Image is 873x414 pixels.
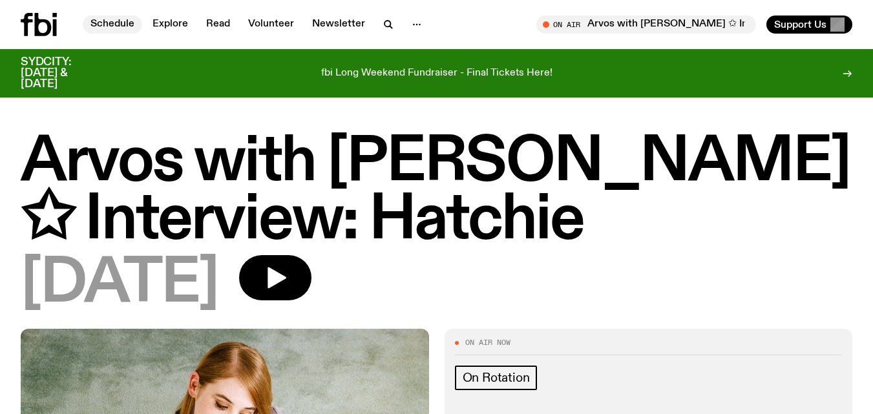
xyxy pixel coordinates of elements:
a: Schedule [83,16,142,34]
a: Newsletter [304,16,373,34]
p: fbi Long Weekend Fundraiser - Final Tickets Here! [321,68,552,79]
h3: SYDCITY: [DATE] & [DATE] [21,57,103,90]
span: On Rotation [463,371,530,385]
a: Read [198,16,238,34]
a: Volunteer [240,16,302,34]
a: On Rotation [455,366,538,390]
span: Support Us [774,19,826,30]
a: Explore [145,16,196,34]
h1: Arvos with [PERSON_NAME] ✩ Interview: Hatchie [21,134,852,250]
span: [DATE] [21,255,218,313]
button: On AirArvos with [PERSON_NAME] ✩ Interview: Hatchie [536,16,756,34]
button: Support Us [766,16,852,34]
span: On Air Now [465,339,510,346]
